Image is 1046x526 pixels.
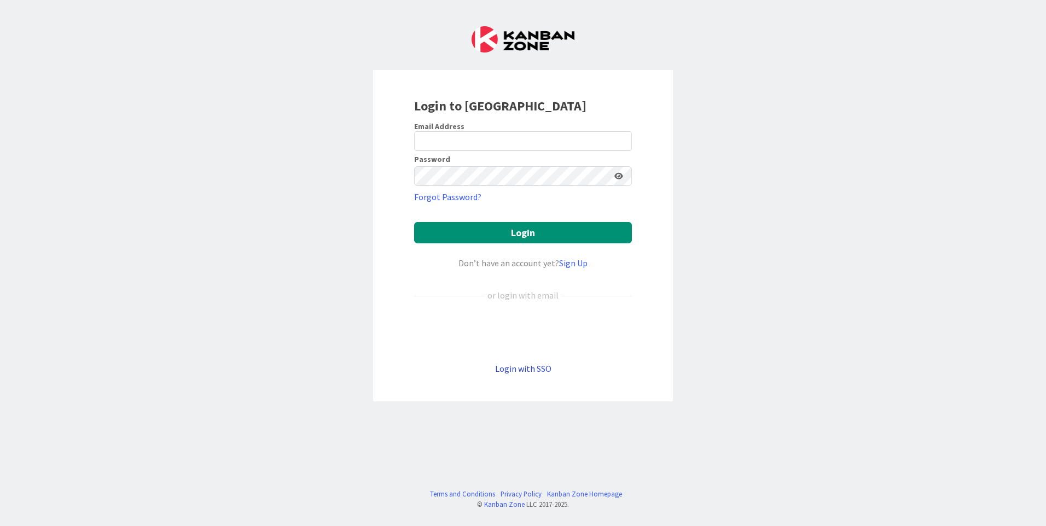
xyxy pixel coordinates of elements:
label: Password [414,155,450,163]
a: Forgot Password? [414,190,481,203]
div: Don’t have an account yet? [414,256,632,270]
a: Sign Up [559,258,588,268]
a: Privacy Policy [501,489,542,499]
div: © LLC 2017- 2025 . [425,499,622,510]
b: Login to [GEOGRAPHIC_DATA] [414,97,586,114]
a: Login with SSO [495,363,551,374]
iframe: Sign in with Google Button [409,320,637,344]
button: Login [414,222,632,243]
img: Kanban Zone [472,26,574,52]
div: or login with email [485,289,561,302]
a: Kanban Zone Homepage [547,489,622,499]
a: Terms and Conditions [430,489,495,499]
label: Email Address [414,121,464,131]
a: Kanban Zone [484,500,525,509]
